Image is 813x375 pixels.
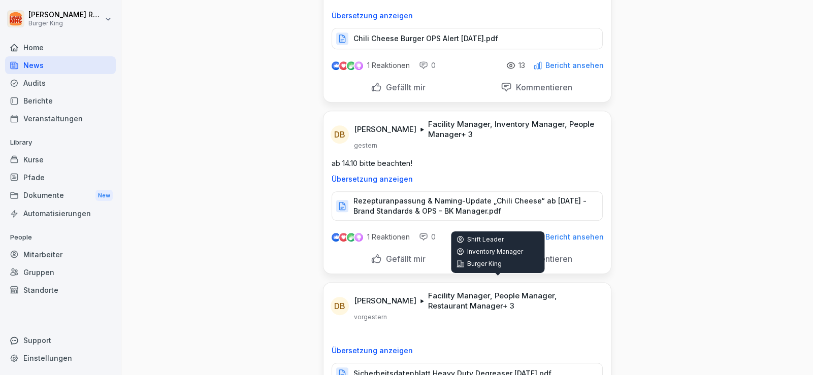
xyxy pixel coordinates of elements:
img: inspiring [354,61,363,70]
img: celebrate [347,61,355,70]
p: Übersetzung anzeigen [332,347,603,355]
p: [PERSON_NAME] [354,124,416,134]
p: Bericht ansehen [545,233,604,241]
p: Shift Leader [456,235,539,244]
p: Chili Cheese Burger OPS Alert [DATE].pdf [353,33,498,44]
a: Berichte [5,92,116,110]
div: DB [331,297,349,315]
a: Veranstaltungen [5,110,116,127]
a: Chili Cheese Burger OPS Alert [DATE].pdf [332,37,603,47]
p: 1 Reaktionen [367,61,410,70]
p: Burger King [456,260,539,268]
p: Übersetzung anzeigen [332,12,603,20]
p: 13 [518,61,525,70]
div: DB [331,125,349,144]
img: like [332,61,340,70]
a: Audits [5,74,116,92]
p: Gefällt mir [382,82,426,92]
p: Burger King [28,20,103,27]
a: Gruppen [5,263,116,281]
img: love [340,233,347,241]
div: 0 [419,232,436,242]
img: celebrate [347,233,355,242]
img: love [340,62,347,70]
a: Automatisierungen [5,204,116,222]
div: New [95,190,113,201]
a: News [5,56,116,74]
p: vorgestern [354,313,387,321]
div: Support [5,331,116,349]
p: Inventory Manager [456,248,539,256]
img: like [332,233,340,241]
p: [PERSON_NAME] Rohrich [28,11,103,19]
p: gestern [354,142,377,150]
a: Standorte [5,281,116,299]
p: Library [5,134,116,151]
a: Mitarbeiter [5,246,116,263]
a: Rezepturanpassung & Naming-Update „Chili Cheese“ ab [DATE] - Brand Standards & OPS - BK Manager.pdf [332,204,603,214]
p: Übersetzung anzeigen [332,175,603,183]
a: Pfade [5,168,116,186]
p: Bericht ansehen [545,61,604,70]
img: inspiring [354,232,363,242]
div: 0 [419,60,436,71]
a: Einstellungen [5,349,116,367]
p: Gefällt mir [382,254,426,264]
a: Kurse [5,151,116,168]
p: Rezepturanpassung & Naming-Update „Chili Cheese“ ab [DATE] - Brand Standards & OPS - BK Manager.pdf [353,196,592,216]
p: 1 Reaktionen [367,233,410,241]
p: ab 14.10 bitte beachten! [332,158,603,169]
p: Facility Manager, Inventory Manager, People Manager + 3 [428,119,599,140]
p: People [5,229,116,246]
p: Kommentieren [512,82,572,92]
p: [PERSON_NAME] [354,296,416,306]
a: Home [5,39,116,56]
a: DokumenteNew [5,186,116,205]
p: Facility Manager, People Manager, Restaurant Manager + 3 [428,291,599,311]
div: Dokumente [5,186,116,205]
